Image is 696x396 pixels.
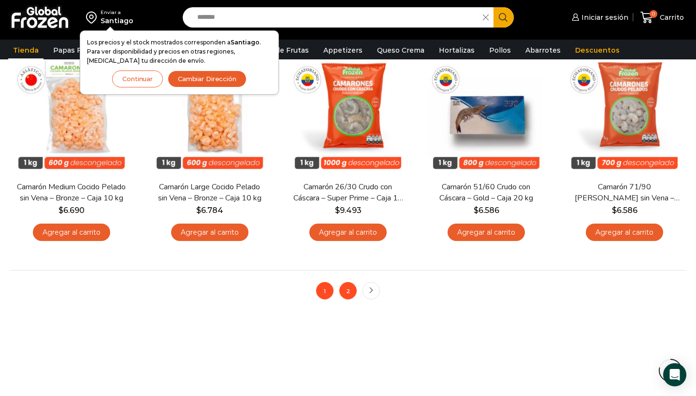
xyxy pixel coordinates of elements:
img: address-field-icon.svg [86,9,101,26]
span: $ [335,206,340,215]
a: Agregar al carrito: “Camarón 51/60 Crudo con Cáscara - Gold - Caja 20 kg” [448,224,525,241]
a: Papas Fritas [48,41,102,59]
span: $ [196,206,201,215]
span: $ [612,206,617,215]
a: Agregar al carrito: “Camarón Large Cocido Pelado sin Vena - Bronze - Caja 10 kg” [171,224,248,241]
a: Agregar al carrito: “Camarón 26/30 Crudo con Cáscara - Super Prime - Caja 10 kg” [309,224,387,241]
a: Queso Crema [372,41,429,59]
span: Carrito [657,13,684,22]
bdi: 6.690 [58,206,85,215]
bdi: 6.586 [474,206,499,215]
span: 0 [650,10,657,18]
p: Los precios y el stock mostrados corresponden a . Para ver disponibilidad y precios en otras regi... [87,38,272,66]
span: $ [474,206,478,215]
button: Cambiar Dirección [168,71,246,87]
div: Enviar a [101,9,133,16]
a: Descuentos [570,41,624,59]
span: Iniciar sesión [579,13,628,22]
bdi: 9.493 [335,206,362,215]
a: Tienda [8,41,43,59]
a: Camarón 26/30 Crudo con Cáscara – Super Prime – Caja 10 kg [292,182,404,204]
a: Appetizers [319,41,367,59]
a: Camarón 71/90 [PERSON_NAME] sin Vena – Silver – Caja 10 kg [569,182,680,204]
div: Santiago [101,16,133,26]
a: Iniciar sesión [569,8,628,27]
span: $ [58,206,63,215]
a: Camarón 51/60 Crudo con Cáscara – Gold – Caja 20 kg [431,182,542,204]
a: Camarón Large Cocido Pelado sin Vena – Bronze – Caja 10 kg [154,182,265,204]
a: Agregar al carrito: “Camarón 71/90 Crudo Pelado sin Vena - Silver - Caja 10 kg” [586,224,663,241]
a: Pollos [484,41,516,59]
bdi: 6.586 [612,206,638,215]
a: Agregar al carrito: “Camarón Medium Cocido Pelado sin Vena - Bronze - Caja 10 kg” [33,224,110,241]
a: Abarrotes [521,41,565,59]
a: Hortalizas [434,41,479,59]
div: Open Intercom Messenger [663,363,686,386]
a: Pulpa de Frutas [248,41,314,59]
a: 2 [339,282,357,299]
span: 1 [316,282,333,299]
strong: Santiago [231,39,260,46]
bdi: 6.784 [196,206,223,215]
a: 0 Carrito [638,6,686,29]
button: Continuar [112,71,163,87]
a: Camarón Medium Cocido Pelado sin Vena – Bronze – Caja 10 kg [16,182,127,204]
button: Search button [493,7,514,28]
